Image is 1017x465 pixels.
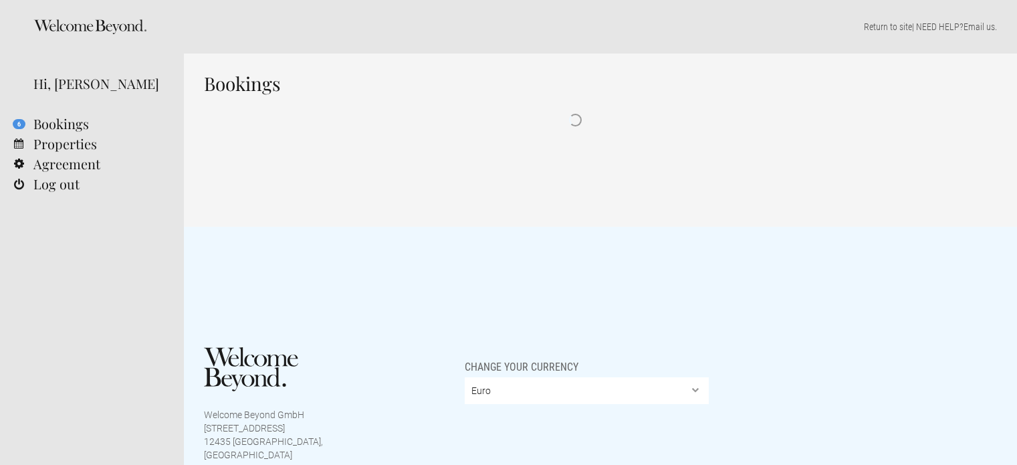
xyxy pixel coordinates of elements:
[33,74,164,94] div: Hi, [PERSON_NAME]
[13,119,25,129] flynt-notification-badge: 6
[964,21,995,32] a: Email us
[465,347,578,374] span: Change your currency
[204,408,323,462] p: Welcome Beyond GmbH [STREET_ADDRESS] 12435 [GEOGRAPHIC_DATA], [GEOGRAPHIC_DATA]
[204,347,298,391] img: Welcome Beyond
[465,377,709,404] select: Change your currency
[204,74,946,94] h1: Bookings
[864,21,912,32] a: Return to site
[204,20,997,33] p: | NEED HELP? .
